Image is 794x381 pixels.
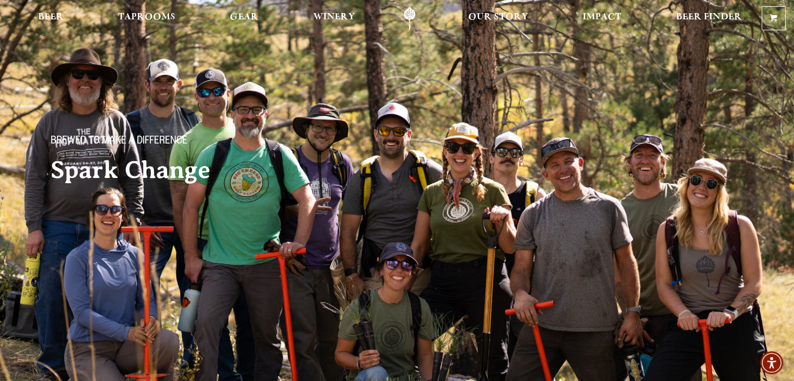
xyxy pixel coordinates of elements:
[51,157,376,183] h2: Spark Change
[31,7,70,30] a: Beer
[390,7,429,30] a: Odell Home
[468,13,528,21] span: Our Story
[223,7,265,30] a: Gear
[461,7,535,30] a: Our Story
[760,351,783,374] div: Accessibility Menu
[118,13,175,21] span: Taprooms
[313,13,355,21] span: Winery
[583,13,621,21] span: Impact
[306,7,362,30] a: Winery
[576,7,628,30] a: Impact
[676,13,741,21] span: Beer Finder
[111,7,182,30] a: Taprooms
[669,7,748,30] a: Beer Finder
[51,135,187,149] span: Brewed to make a difference
[230,13,258,21] span: Gear
[38,13,64,21] span: Beer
